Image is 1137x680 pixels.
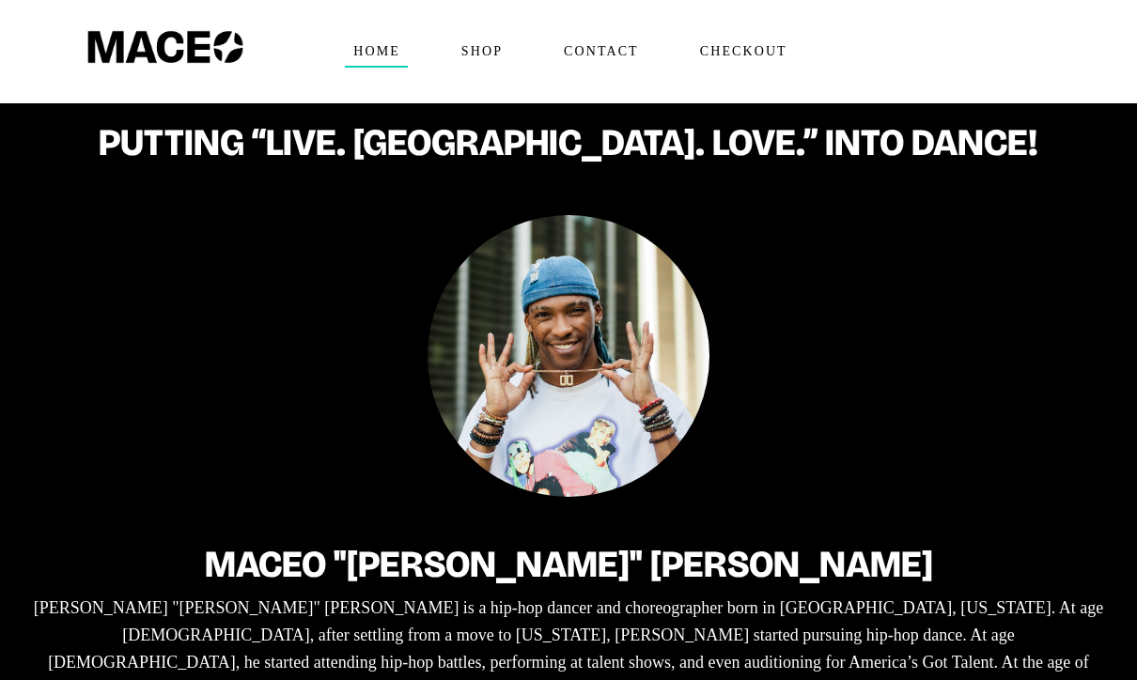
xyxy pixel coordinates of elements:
[453,37,510,67] span: Shop
[28,544,1109,585] h2: Maceo "[PERSON_NAME]" [PERSON_NAME]
[345,37,408,67] span: Home
[428,215,709,497] img: Maceo Harrison
[692,37,795,67] span: Checkout
[555,37,646,67] span: Contact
